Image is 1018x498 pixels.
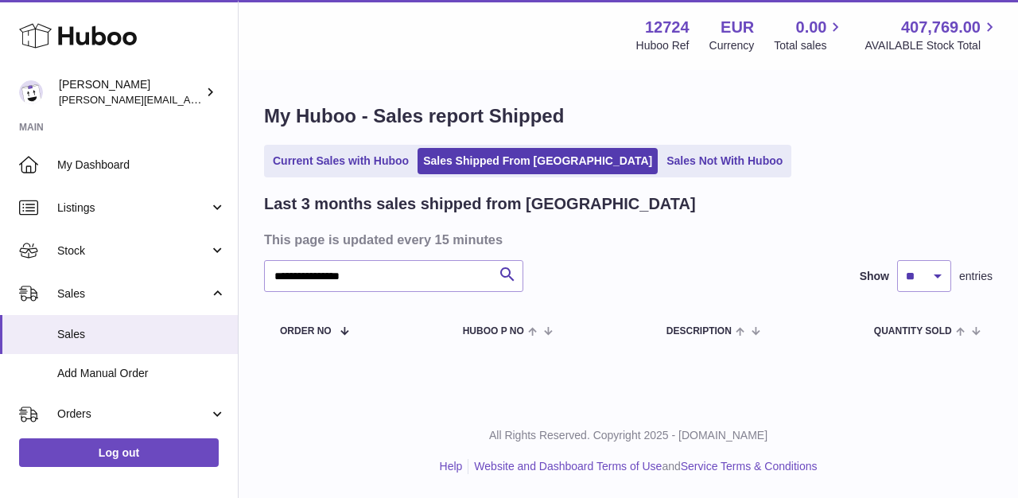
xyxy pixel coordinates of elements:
[59,93,319,106] span: [PERSON_NAME][EMAIL_ADDRESS][DOMAIN_NAME]
[267,148,414,174] a: Current Sales with Huboo
[865,17,999,53] a: 407,769.00 AVAILABLE Stock Total
[463,326,524,337] span: Huboo P no
[901,17,981,38] span: 407,769.00
[280,326,332,337] span: Order No
[57,286,209,302] span: Sales
[19,438,219,467] a: Log out
[251,428,1005,443] p: All Rights Reserved. Copyright 2025 - [DOMAIN_NAME]
[474,460,662,473] a: Website and Dashboard Terms of Use
[57,158,226,173] span: My Dashboard
[666,326,732,337] span: Description
[709,38,755,53] div: Currency
[57,366,226,381] span: Add Manual Order
[264,231,989,248] h3: This page is updated every 15 minutes
[796,17,827,38] span: 0.00
[860,269,889,284] label: Show
[959,269,993,284] span: entries
[59,77,202,107] div: [PERSON_NAME]
[774,17,845,53] a: 0.00 Total sales
[774,38,845,53] span: Total sales
[57,407,209,422] span: Orders
[440,460,463,473] a: Help
[19,80,43,104] img: sebastian@ffern.co
[661,148,788,174] a: Sales Not With Huboo
[418,148,658,174] a: Sales Shipped From [GEOGRAPHIC_DATA]
[57,200,209,216] span: Listings
[468,459,817,474] li: and
[874,326,952,337] span: Quantity Sold
[57,243,209,259] span: Stock
[264,103,993,129] h1: My Huboo - Sales report Shipped
[636,38,690,53] div: Huboo Ref
[645,17,690,38] strong: 12724
[721,17,754,38] strong: EUR
[681,460,818,473] a: Service Terms & Conditions
[865,38,999,53] span: AVAILABLE Stock Total
[264,193,696,215] h2: Last 3 months sales shipped from [GEOGRAPHIC_DATA]
[57,327,226,342] span: Sales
